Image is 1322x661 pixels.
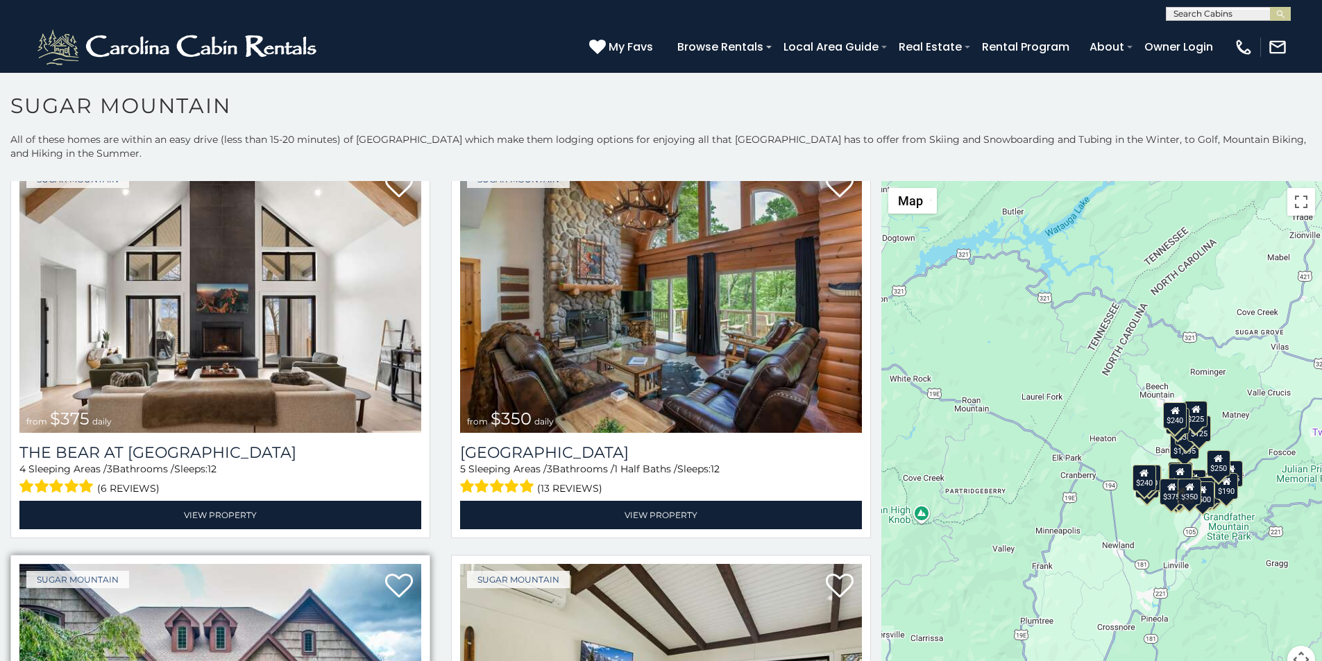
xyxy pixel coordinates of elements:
h3: The Bear At Sugar Mountain [19,443,421,462]
img: White-1-2.png [35,26,323,68]
img: mail-regular-white.png [1268,37,1287,57]
span: $350 [491,409,532,429]
div: $200 [1183,470,1206,496]
div: $375 [1160,479,1184,505]
span: Map [898,194,923,208]
a: Real Estate [892,35,969,59]
a: My Favs [589,38,656,56]
a: Sugar Mountain [467,571,570,588]
a: Add to favorites [826,572,854,601]
span: 12 [207,463,217,475]
span: from [467,416,488,427]
span: (6 reviews) [97,479,160,497]
h3: Grouse Moor Lodge [460,443,862,462]
a: The Bear At [GEOGRAPHIC_DATA] [19,443,421,462]
span: 3 [107,463,112,475]
div: $1,095 [1170,433,1199,459]
div: $350 [1178,479,1202,505]
span: daily [92,416,112,427]
span: 3 [547,463,552,475]
div: $500 [1191,481,1214,508]
div: $300 [1169,463,1192,490]
div: $225 [1185,401,1208,427]
span: from [26,416,47,427]
span: 12 [711,463,720,475]
div: $240 [1133,465,1156,491]
button: Toggle fullscreen view [1287,188,1315,216]
div: $190 [1215,473,1239,499]
span: $375 [50,409,90,429]
div: $155 [1219,461,1243,487]
a: Grouse Moor Lodge from $350 daily [460,164,862,433]
div: $190 [1168,462,1192,488]
a: Rental Program [975,35,1076,59]
a: [GEOGRAPHIC_DATA] [460,443,862,462]
a: Local Area Guide [777,35,885,59]
a: View Property [19,501,421,529]
a: About [1083,35,1131,59]
div: $350 [1177,486,1194,506]
div: $195 [1198,477,1221,504]
span: 1 Half Baths / [614,463,677,475]
span: 5 [460,463,466,475]
img: phone-regular-white.png [1234,37,1253,57]
div: $240 [1164,402,1187,429]
a: Owner Login [1137,35,1220,59]
div: $125 [1187,415,1211,442]
a: The Bear At Sugar Mountain from $375 daily [19,164,421,433]
span: (13 reviews) [537,479,602,497]
a: Add to favorites [826,172,854,201]
a: View Property [460,501,862,529]
a: Browse Rentals [670,35,770,59]
div: $250 [1207,450,1230,477]
span: My Favs [609,38,653,55]
img: Grouse Moor Lodge [460,164,862,433]
span: 4 [19,463,26,475]
img: The Bear At Sugar Mountain [19,164,421,433]
a: Add to favorites [385,172,413,201]
div: Sleeping Areas / Bathrooms / Sleeps: [19,462,421,497]
div: Sleeping Areas / Bathrooms / Sleeps: [460,462,862,497]
a: Sugar Mountain [26,571,129,588]
span: daily [534,416,554,427]
button: Change map style [888,188,937,214]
